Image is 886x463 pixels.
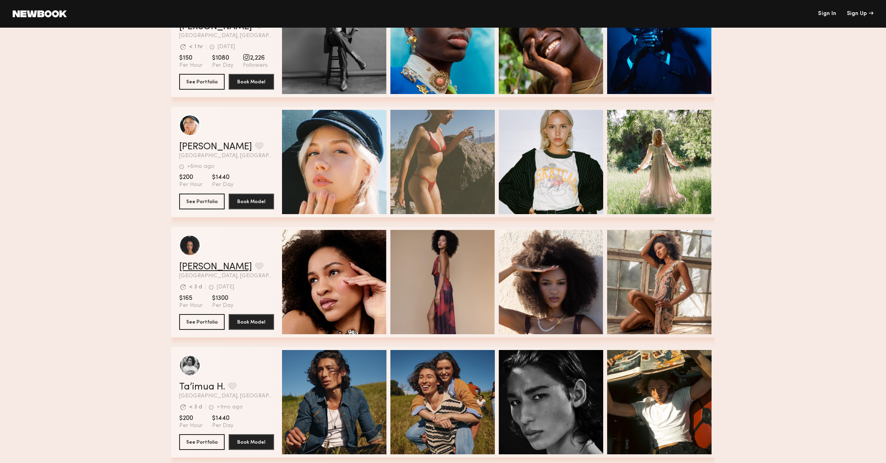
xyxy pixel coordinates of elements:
[179,74,225,90] button: See Portfolio
[189,405,202,410] div: < 3 d
[217,284,234,290] div: [DATE]
[212,173,233,181] span: $1440
[212,54,233,62] span: $1080
[229,314,274,330] button: Book Model
[212,422,233,429] span: Per Day
[212,181,233,188] span: Per Day
[179,33,274,39] span: [GEOGRAPHIC_DATA], [GEOGRAPHIC_DATA]
[179,142,252,152] a: [PERSON_NAME]
[179,422,203,429] span: Per Hour
[179,294,203,302] span: $165
[179,382,225,392] a: Ta’imua H.
[187,164,214,169] div: +6mo ago
[212,414,233,422] span: $1440
[229,194,274,209] button: Book Model
[179,314,225,330] button: See Portfolio
[218,44,235,50] div: [DATE]
[179,414,203,422] span: $200
[179,262,252,272] a: [PERSON_NAME]
[179,173,203,181] span: $200
[243,62,268,69] span: Followers
[229,74,274,90] button: Book Model
[847,11,873,17] div: Sign Up
[179,302,203,309] span: Per Hour
[212,302,233,309] span: Per Day
[229,434,274,450] button: Book Model
[212,62,233,69] span: Per Day
[243,54,268,62] span: 2,226
[189,44,203,50] div: < 1 hr
[179,393,274,399] span: [GEOGRAPHIC_DATA], [GEOGRAPHIC_DATA]
[179,153,274,159] span: [GEOGRAPHIC_DATA], [GEOGRAPHIC_DATA]
[189,284,202,290] div: < 3 d
[217,405,243,410] div: +1mo ago
[179,54,203,62] span: $150
[179,194,225,209] button: See Portfolio
[212,294,233,302] span: $1300
[179,273,274,279] span: [GEOGRAPHIC_DATA], [GEOGRAPHIC_DATA]
[179,434,225,450] button: See Portfolio
[179,181,203,188] span: Per Hour
[818,11,836,17] a: Sign In
[179,62,203,69] span: Per Hour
